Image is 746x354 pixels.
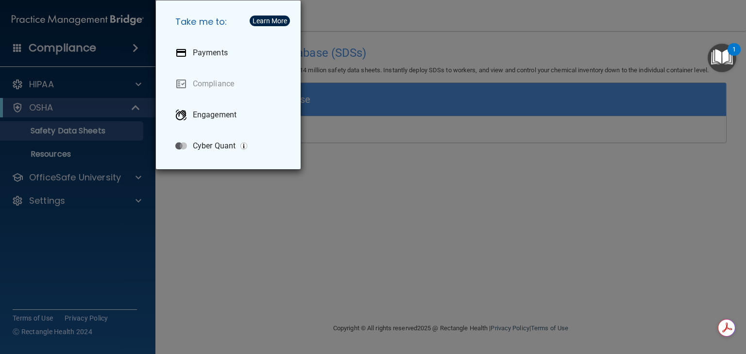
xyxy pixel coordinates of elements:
[168,132,293,160] a: Cyber Quant
[193,141,236,151] p: Cyber Quant
[253,17,287,24] div: Learn More
[168,70,293,97] a: Compliance
[168,101,293,129] a: Engagement
[732,49,736,62] div: 1
[708,44,736,72] button: Open Resource Center, 1 new notification
[168,39,293,66] a: Payments
[193,48,228,58] p: Payments
[168,8,293,35] h5: Take me to:
[250,16,290,26] button: Learn More
[193,110,237,120] p: Engagement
